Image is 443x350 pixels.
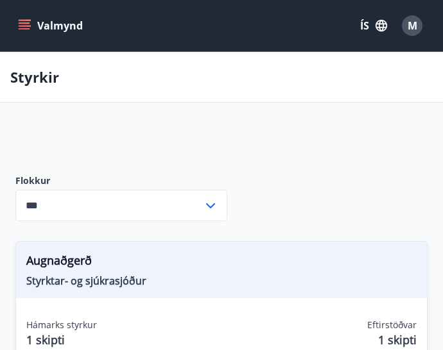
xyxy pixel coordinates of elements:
[378,331,417,348] span: 1 skipti
[15,14,88,37] button: menu
[26,274,417,288] span: Styrktar- og sjúkrasjóður
[26,331,97,348] span: 1 skipti
[26,319,97,331] span: Hámarks styrkur
[353,14,394,37] button: ÍS
[26,252,417,274] span: Augnaðgerð
[367,319,417,331] span: Eftirstöðvar
[408,19,417,33] span: M
[397,10,428,41] button: M
[10,67,59,87] p: Styrkir
[15,174,227,187] label: Flokkur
